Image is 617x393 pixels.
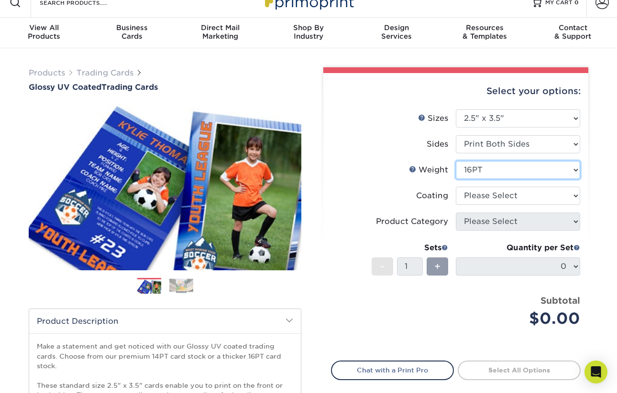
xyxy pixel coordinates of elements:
[409,164,448,176] div: Weight
[434,259,441,274] span: +
[331,361,454,380] a: Chat with a Print Pro
[353,23,441,41] div: Services
[176,18,264,48] a: Direct MailMarketing
[529,18,617,48] a: Contact& Support
[2,364,81,390] iframe: Google Customer Reviews
[88,23,176,41] div: Cards
[529,23,617,32] span: Contact
[463,307,580,330] div: $0.00
[137,278,161,295] img: Trading Cards 01
[380,259,385,274] span: -
[264,23,353,41] div: Industry
[427,138,448,150] div: Sides
[584,361,607,383] div: Open Intercom Messenger
[29,83,301,92] a: Glossy UV CoatedTrading Cards
[376,216,448,227] div: Product Category
[540,295,580,306] strong: Subtotal
[456,242,580,254] div: Quantity per Set
[264,23,353,32] span: Shop By
[88,18,176,48] a: BusinessCards
[176,23,264,32] span: Direct Mail
[441,23,529,32] span: Resources
[353,18,441,48] a: DesignServices
[331,73,581,109] div: Select your options:
[372,242,448,254] div: Sets
[458,361,581,380] a: Select All Options
[176,23,264,41] div: Marketing
[29,93,301,281] img: Glossy UV Coated 01
[169,278,193,293] img: Trading Cards 02
[529,23,617,41] div: & Support
[416,190,448,202] div: Coating
[29,309,301,333] h2: Product Description
[441,23,529,41] div: & Templates
[418,113,448,124] div: Sizes
[264,18,353,48] a: Shop ByIndustry
[29,83,101,92] span: Glossy UV Coated
[88,23,176,32] span: Business
[29,83,301,92] h1: Trading Cards
[441,18,529,48] a: Resources& Templates
[29,68,65,77] a: Products
[353,23,441,32] span: Design
[77,68,133,77] a: Trading Cards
